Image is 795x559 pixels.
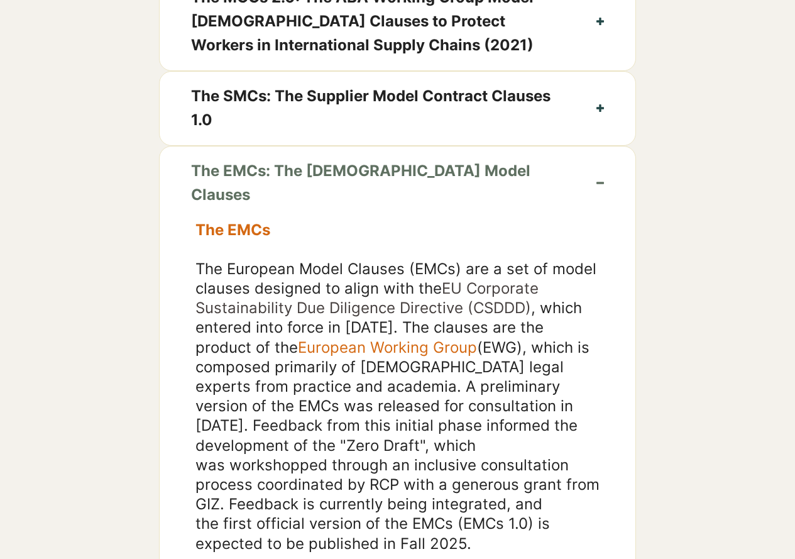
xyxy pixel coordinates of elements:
[160,72,635,145] button: The SMCs: The Supplier Model Contract Clauses 1.0
[160,147,635,220] button: The EMCs: The [DEMOGRAPHIC_DATA] Model Clauses
[191,159,565,208] span: The EMCs: The [DEMOGRAPHIC_DATA] Model Clauses
[195,260,600,553] span: The European Model Clauses (EMCs) are a set of model clauses designed to align with the , which e...
[195,221,270,239] a: The EMCs
[195,279,539,317] a: EU Corporate Sustainability Due Diligence Directive (CSDDD)
[191,84,565,133] span: The SMCs: The Supplier Model Contract Clauses 1.0
[298,338,477,357] a: European Working Group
